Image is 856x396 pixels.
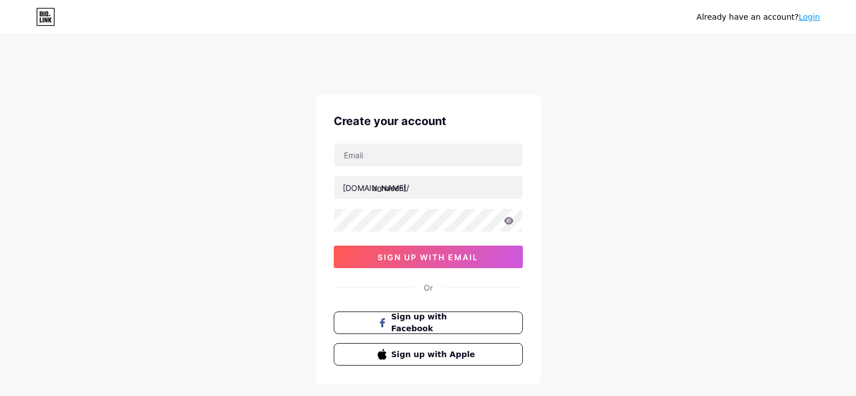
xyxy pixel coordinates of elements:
span: Sign up with Apple [391,349,478,361]
button: sign up with email [334,246,523,268]
button: Sign up with Facebook [334,312,523,334]
div: Create your account [334,113,523,130]
div: [DOMAIN_NAME]/ [343,182,409,194]
div: Already have an account? [697,11,820,23]
div: Or [424,282,433,293]
input: username [334,176,522,199]
span: sign up with email [378,252,478,262]
input: Email [334,144,522,166]
a: Login [799,12,820,21]
button: Sign up with Apple [334,343,523,366]
span: Sign up with Facebook [391,311,478,335]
